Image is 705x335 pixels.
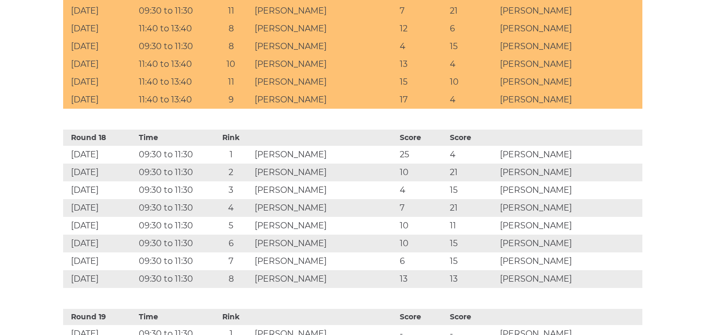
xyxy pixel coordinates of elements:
[63,309,137,325] th: Round 19
[210,38,252,55] td: 8
[136,2,210,20] td: 09:30 to 11:30
[397,235,447,252] td: 10
[497,164,642,181] td: [PERSON_NAME]
[63,235,137,252] td: [DATE]
[210,73,252,91] td: 11
[497,181,642,199] td: [PERSON_NAME]
[252,146,397,164] td: [PERSON_NAME]
[497,217,642,235] td: [PERSON_NAME]
[497,73,642,91] td: [PERSON_NAME]
[210,309,252,325] th: Rink
[136,20,210,38] td: 11:40 to 13:40
[252,2,397,20] td: [PERSON_NAME]
[397,146,447,164] td: 25
[397,38,447,55] td: 4
[397,309,447,325] th: Score
[63,146,137,164] td: [DATE]
[447,252,497,270] td: 15
[447,199,497,217] td: 21
[136,235,210,252] td: 09:30 to 11:30
[397,217,447,235] td: 10
[397,91,447,109] td: 17
[447,20,497,38] td: 6
[136,181,210,199] td: 09:30 to 11:30
[210,2,252,20] td: 11
[210,164,252,181] td: 2
[497,270,642,288] td: [PERSON_NAME]
[136,199,210,217] td: 09:30 to 11:30
[447,270,497,288] td: 13
[210,181,252,199] td: 3
[397,20,447,38] td: 12
[397,270,447,288] td: 13
[252,199,397,217] td: [PERSON_NAME]
[497,91,642,109] td: [PERSON_NAME]
[397,130,447,146] th: Score
[63,55,137,73] td: [DATE]
[210,20,252,38] td: 8
[397,55,447,73] td: 13
[63,270,137,288] td: [DATE]
[447,181,497,199] td: 15
[136,309,210,325] th: Time
[447,235,497,252] td: 15
[397,199,447,217] td: 7
[252,20,397,38] td: [PERSON_NAME]
[497,235,642,252] td: [PERSON_NAME]
[497,199,642,217] td: [PERSON_NAME]
[136,146,210,164] td: 09:30 to 11:30
[497,252,642,270] td: [PERSON_NAME]
[63,73,137,91] td: [DATE]
[63,164,137,181] td: [DATE]
[136,130,210,146] th: Time
[447,38,497,55] td: 15
[136,55,210,73] td: 11:40 to 13:40
[447,164,497,181] td: 21
[397,73,447,91] td: 15
[497,38,642,55] td: [PERSON_NAME]
[210,235,252,252] td: 6
[136,164,210,181] td: 09:30 to 11:30
[447,217,497,235] td: 11
[136,217,210,235] td: 09:30 to 11:30
[136,73,210,91] td: 11:40 to 13:40
[397,164,447,181] td: 10
[252,270,397,288] td: [PERSON_NAME]
[252,235,397,252] td: [PERSON_NAME]
[63,91,137,109] td: [DATE]
[252,252,397,270] td: [PERSON_NAME]
[136,252,210,270] td: 09:30 to 11:30
[447,73,497,91] td: 10
[252,217,397,235] td: [PERSON_NAME]
[497,146,642,164] td: [PERSON_NAME]
[497,2,642,20] td: [PERSON_NAME]
[63,252,137,270] td: [DATE]
[397,181,447,199] td: 4
[63,2,137,20] td: [DATE]
[397,2,447,20] td: 7
[210,270,252,288] td: 8
[63,181,137,199] td: [DATE]
[447,146,497,164] td: 4
[136,38,210,55] td: 09:30 to 11:30
[252,38,397,55] td: [PERSON_NAME]
[252,181,397,199] td: [PERSON_NAME]
[210,55,252,73] td: 10
[447,309,497,325] th: Score
[63,20,137,38] td: [DATE]
[210,130,252,146] th: Rink
[210,252,252,270] td: 7
[252,164,397,181] td: [PERSON_NAME]
[447,2,497,20] td: 21
[63,217,137,235] td: [DATE]
[397,252,447,270] td: 6
[210,217,252,235] td: 5
[63,130,137,146] th: Round 18
[252,73,397,91] td: [PERSON_NAME]
[136,91,210,109] td: 11:40 to 13:40
[252,55,397,73] td: [PERSON_NAME]
[252,91,397,109] td: [PERSON_NAME]
[497,55,642,73] td: [PERSON_NAME]
[63,38,137,55] td: [DATE]
[497,20,642,38] td: [PERSON_NAME]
